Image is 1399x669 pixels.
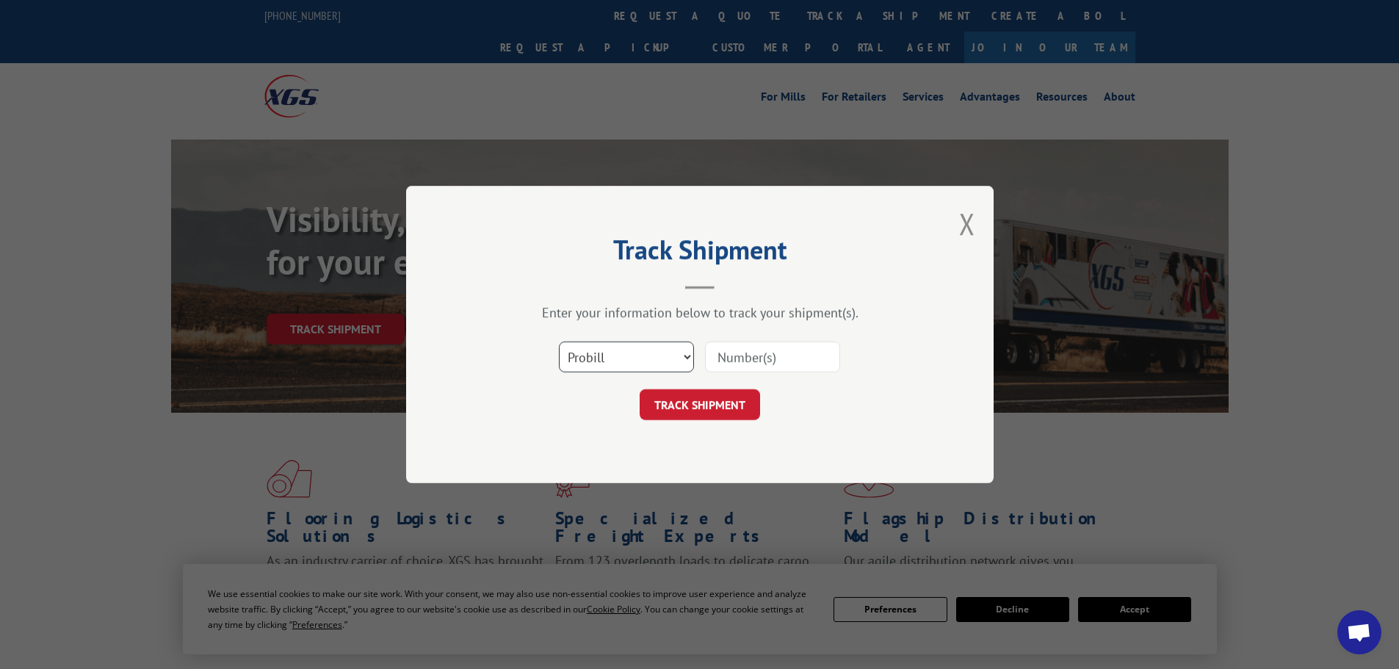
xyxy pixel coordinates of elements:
[1337,610,1381,654] div: Open chat
[480,239,920,267] h2: Track Shipment
[959,204,975,243] button: Close modal
[640,389,760,420] button: TRACK SHIPMENT
[705,341,840,372] input: Number(s)
[480,304,920,321] div: Enter your information below to track your shipment(s).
